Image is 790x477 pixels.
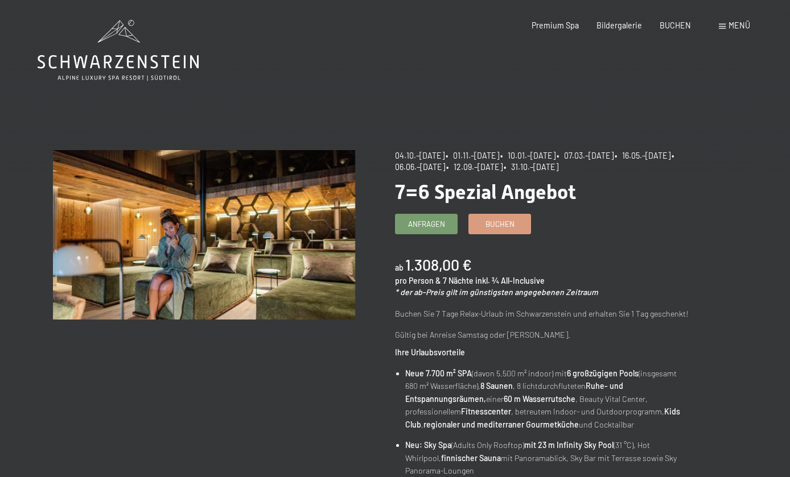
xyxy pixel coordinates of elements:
[504,162,558,172] span: • 31.10.–[DATE]
[408,219,445,229] span: Anfragen
[446,162,503,172] span: • 12.09.–[DATE]
[475,276,545,285] span: inkl. ¾ All-Inclusive
[660,20,691,30] a: BUCHEN
[395,308,697,321] p: Buchen Sie 7 Tage Relax-Urlaub im Schwarzenstein und erhalten Sie 1 Tag geschenkt!
[396,214,457,233] a: Anfragen
[405,381,623,404] strong: Ruhe- und Entspannungsräumen,
[461,407,511,416] strong: Fitnesscenter
[557,151,614,160] span: • 07.03.–[DATE]
[395,151,445,160] span: 04.10.–[DATE]
[469,214,530,233] a: Buchen
[405,368,472,378] strong: Neue 7.700 m² SPA
[405,255,472,273] b: 1.308,00 €
[53,150,355,320] img: 7=6 Spezial Angebot
[395,347,465,357] strong: Ihre Urlaubsvorteile
[395,287,598,297] em: * der ab-Preis gilt im günstigsten angegebenen Zeitraum
[500,151,556,160] span: • 10.01.–[DATE]
[446,151,499,160] span: • 01.11.–[DATE]
[567,368,639,378] strong: 6 großzügigen Pools
[395,329,697,342] p: Gültig bei Anreise Samstag oder [PERSON_NAME].
[524,440,614,450] strong: mit 23 m Infinity Sky Pool
[395,276,441,285] span: pro Person &
[532,20,579,30] a: Premium Spa
[443,276,474,285] span: 7 Nächte
[395,263,404,272] span: ab
[485,219,515,229] span: Buchen
[441,453,501,463] strong: finnischer Sauna
[395,151,677,172] span: • 06.06.–[DATE]
[729,20,750,30] span: Menü
[615,151,670,160] span: • 16.05.–[DATE]
[423,420,579,429] strong: regionaler und mediterraner Gourmetküche
[504,394,575,404] strong: 60 m Wasserrutsche
[405,407,680,429] strong: Kids Club
[480,381,513,391] strong: 8 Saunen
[596,20,642,30] a: Bildergalerie
[405,440,451,450] strong: Neu: Sky Spa
[405,367,697,432] li: (davon 5.500 m² indoor) mit (insgesamt 680 m² Wasserfläche), , 8 lichtdurchfluteten einer , Beaut...
[395,180,576,204] span: 7=6 Spezial Angebot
